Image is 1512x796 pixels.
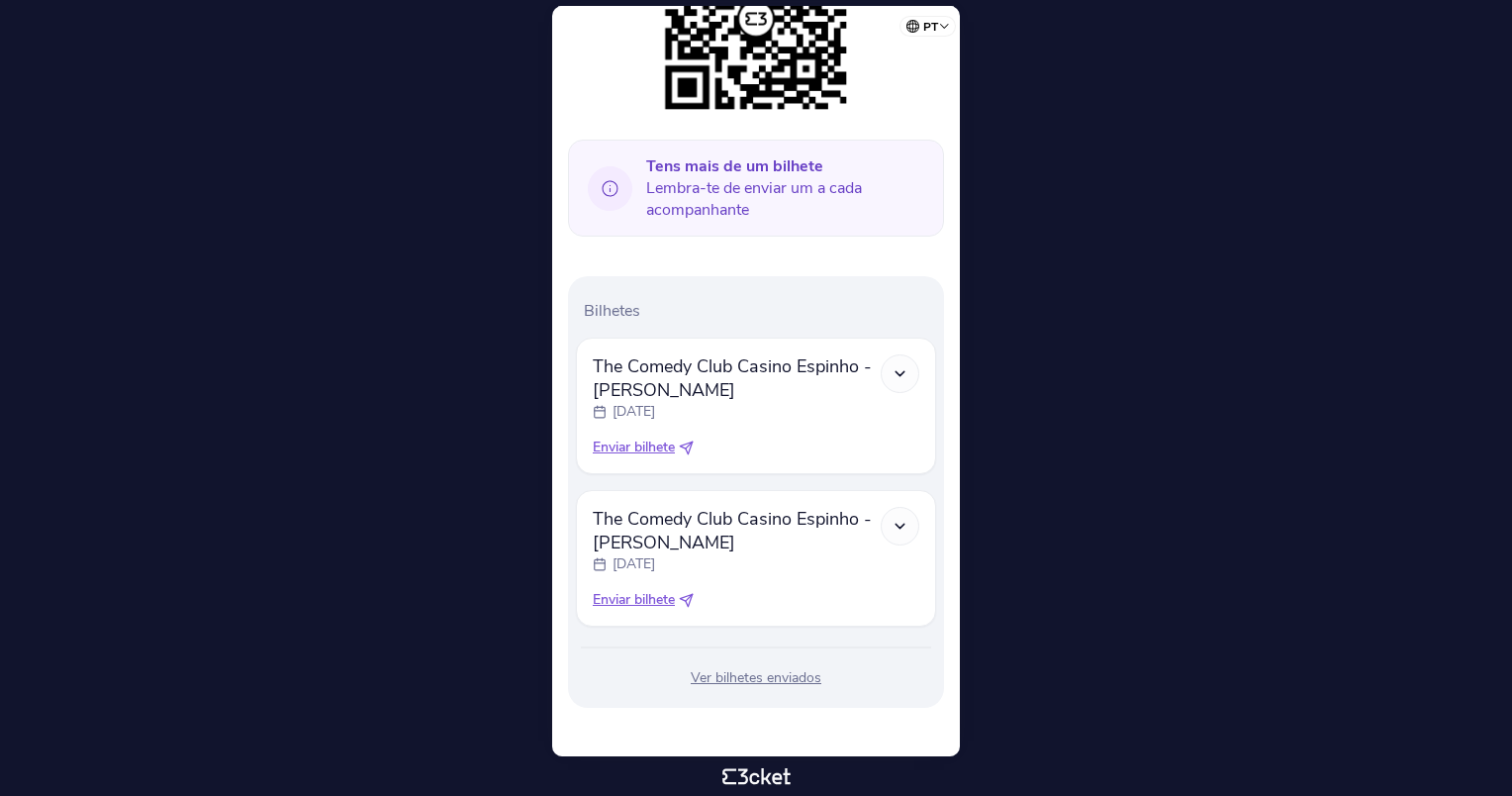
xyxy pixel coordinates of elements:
span: The Comedy Club Casino Espinho - [PERSON_NAME] [593,507,881,554]
p: Bilhetes [584,300,936,322]
p: [DATE] [613,554,655,574]
p: [DATE] [613,402,655,422]
span: The Comedy Club Casino Espinho - [PERSON_NAME] [593,354,881,402]
span: Lembra-te de enviar um a cada acompanhante [646,155,928,221]
b: Tens mais de um bilhete [646,155,823,177]
span: Enviar bilhete [593,590,675,610]
div: Ver bilhetes enviados [576,668,936,688]
span: Enviar bilhete [593,438,675,457]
